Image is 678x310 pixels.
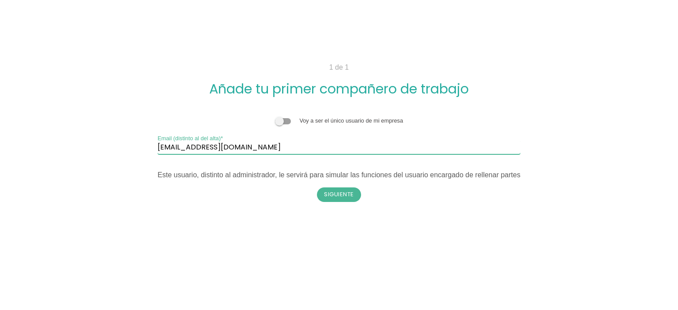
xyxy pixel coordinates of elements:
label: Email (distinto al del alta) [158,134,223,142]
div: Este usuario, distinto al administrador, le servirá para simular las funciones del usuario encarg... [158,170,520,180]
label: Voy a ser el único usuario de mi empresa [299,117,403,124]
button: Siguiente [317,187,361,202]
p: 1 de 1 [102,62,576,73]
h2: Añade tu primer compañero de trabajo [102,82,576,96]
